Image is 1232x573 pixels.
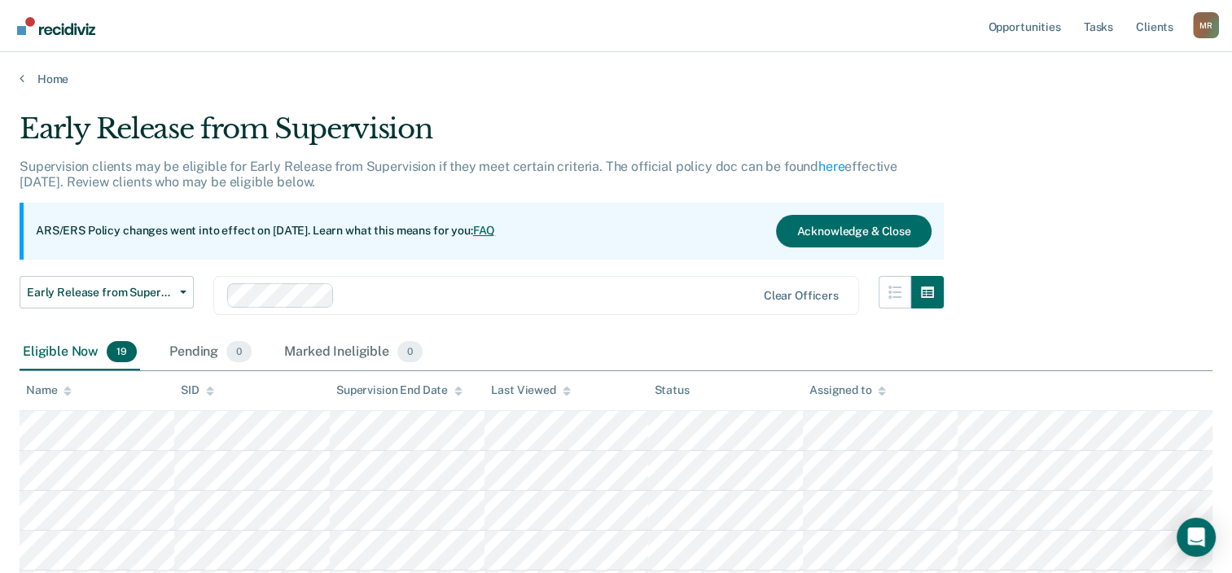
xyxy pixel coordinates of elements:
div: Name [26,383,72,397]
span: 0 [397,341,423,362]
img: Recidiviz [17,17,95,35]
div: Status [655,383,690,397]
button: Profile dropdown button [1193,12,1219,38]
div: M R [1193,12,1219,38]
div: Eligible Now19 [20,335,140,370]
a: here [818,159,844,174]
div: Marked Ineligible0 [281,335,426,370]
div: Last Viewed [491,383,570,397]
div: Pending0 [166,335,255,370]
span: Early Release from Supervision [27,286,173,300]
div: Early Release from Supervision [20,112,944,159]
p: Supervision clients may be eligible for Early Release from Supervision if they meet certain crite... [20,159,897,190]
button: Acknowledge & Close [776,215,931,247]
span: 0 [226,341,252,362]
a: FAQ [473,224,496,237]
div: Open Intercom Messenger [1177,518,1216,557]
div: Supervision End Date [336,383,463,397]
p: ARS/ERS Policy changes went into effect on [DATE]. Learn what this means for you: [36,223,495,239]
a: Home [20,72,1212,86]
div: Clear officers [764,289,839,303]
div: Assigned to [809,383,886,397]
button: Early Release from Supervision [20,276,194,308]
span: 19 [107,341,137,362]
div: SID [181,383,214,397]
